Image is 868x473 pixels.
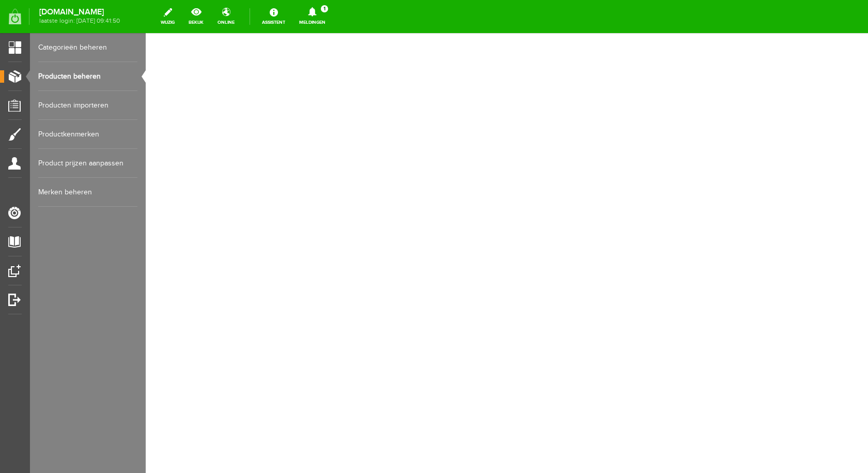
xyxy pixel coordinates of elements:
a: Assistent [256,5,291,28]
a: online [211,5,241,28]
span: 1 [321,5,328,12]
a: Merken beheren [38,178,137,207]
strong: [DOMAIN_NAME] [39,9,120,15]
a: Categorieën beheren [38,33,137,62]
a: bekijk [182,5,210,28]
a: wijzig [154,5,181,28]
a: Productkenmerken [38,120,137,149]
a: Product prijzen aanpassen [38,149,137,178]
a: Meldingen1 [293,5,332,28]
span: laatste login: [DATE] 09:41:50 [39,18,120,24]
a: Producten beheren [38,62,137,91]
a: Producten importeren [38,91,137,120]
